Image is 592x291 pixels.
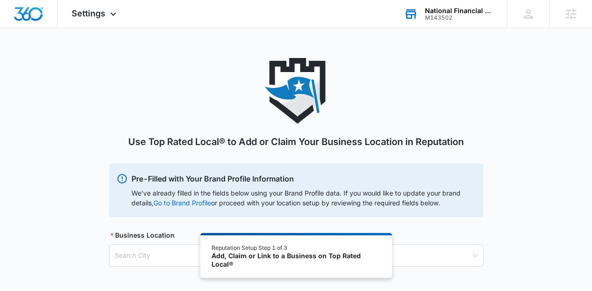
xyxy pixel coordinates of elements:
span: Settings [72,8,105,18]
div: We’ve already filled in the fields below using your Brand Profile data. If you would like to upda... [132,188,476,208]
div: account id [425,15,493,21]
div: Add, Claim or Link to a Business on Top Rated Local® [212,252,380,268]
p: Pre-Filled with Your Brand Profile Information [132,173,476,184]
div: account name [425,7,493,15]
h1: Use Top Rated Local® to Add or Claim Your Business Location in Reputation [128,135,464,149]
img: Top Rated Local® [263,58,329,124]
label: Business Location [111,230,175,240]
div: Reputation Setup Step 1 of 3 [212,244,380,252]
